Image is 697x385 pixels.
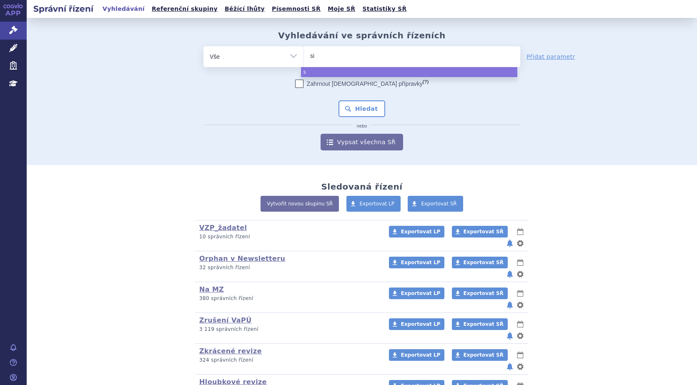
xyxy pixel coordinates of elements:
[401,321,440,327] span: Exportovat LP
[452,287,508,299] a: Exportovat SŘ
[199,224,247,232] a: VZP_žadatel
[295,80,429,88] label: Zahrnout [DEMOGRAPHIC_DATA] přípravky
[321,182,402,192] h2: Sledovaná řízení
[199,255,285,262] a: Orphan v Newsletteru
[199,233,378,240] p: 10 správních řízení
[506,331,514,341] button: notifikace
[516,227,524,237] button: lhůty
[516,238,524,248] button: nastavení
[506,362,514,372] button: notifikace
[199,285,224,293] a: Na MZ
[199,347,262,355] a: Zkrácené revize
[321,134,403,150] a: Vypsat všechna SŘ
[516,331,524,341] button: nastavení
[100,3,147,15] a: Vyhledávání
[527,52,575,61] a: Přidat parametr
[389,287,444,299] a: Exportovat LP
[464,290,504,296] span: Exportovat SŘ
[516,319,524,329] button: lhůty
[401,352,440,358] span: Exportovat LP
[199,357,378,364] p: 324 správních řízení
[389,257,444,268] a: Exportovat LP
[516,288,524,298] button: lhůty
[452,257,508,268] a: Exportovat SŘ
[506,269,514,279] button: notifikace
[516,300,524,310] button: nastavení
[408,196,463,212] a: Exportovat SŘ
[452,226,508,237] a: Exportovat SŘ
[278,30,446,40] h2: Vyhledávání ve správních řízeních
[346,196,401,212] a: Exportovat LP
[360,3,409,15] a: Statistiky SŘ
[464,352,504,358] span: Exportovat SŘ
[301,67,517,77] li: s
[464,229,504,235] span: Exportovat SŘ
[452,349,508,361] a: Exportovat SŘ
[360,201,395,207] span: Exportovat LP
[199,326,378,333] p: 3 119 správních řízení
[516,350,524,360] button: lhůty
[464,321,504,327] span: Exportovat SŘ
[401,290,440,296] span: Exportovat LP
[401,260,440,265] span: Exportovat LP
[506,238,514,248] button: notifikace
[338,100,386,117] button: Hledat
[421,201,457,207] span: Exportovat SŘ
[516,269,524,279] button: nastavení
[389,226,444,237] a: Exportovat LP
[452,318,508,330] a: Exportovat SŘ
[27,3,100,15] h2: Správní řízení
[516,257,524,267] button: lhůty
[506,300,514,310] button: notifikace
[389,349,444,361] a: Exportovat LP
[222,3,267,15] a: Běžící lhůty
[325,3,358,15] a: Moje SŘ
[199,264,378,271] p: 32 správních řízení
[199,316,252,324] a: Zrušení VaPÚ
[423,79,429,85] abbr: (?)
[389,318,444,330] a: Exportovat LP
[199,295,378,302] p: 380 správních řízení
[353,124,371,129] i: nebo
[516,362,524,372] button: nastavení
[401,229,440,235] span: Exportovat LP
[464,260,504,265] span: Exportovat SŘ
[261,196,339,212] a: Vytvořit novou skupinu SŘ
[149,3,220,15] a: Referenční skupiny
[269,3,323,15] a: Písemnosti SŘ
